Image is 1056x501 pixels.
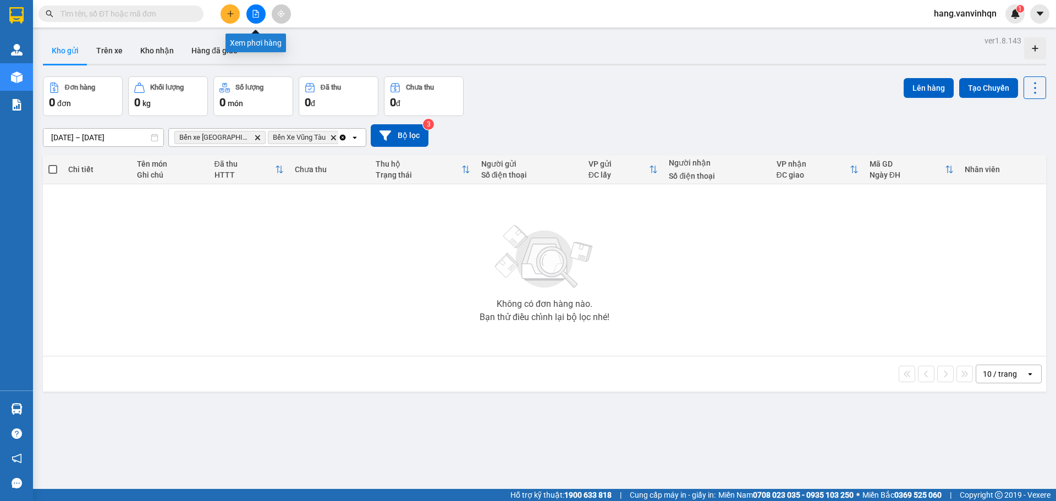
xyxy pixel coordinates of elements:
span: Hỗ trợ kỹ thuật: [510,489,612,501]
th: Toggle SortBy [583,155,664,184]
span: message [12,478,22,488]
span: Bến Xe Vũng Tàu , close by backspace [268,131,342,144]
span: ⚪️ [856,493,860,497]
img: logo-vxr [9,7,24,24]
span: | [620,489,621,501]
div: Số điện thoại [669,172,765,180]
span: kg [142,99,151,108]
button: Số lượng0món [213,76,293,116]
sup: 1 [1016,5,1024,13]
div: Số điện thoại [481,170,577,179]
div: Thu hộ [376,159,461,168]
div: Mã GD [870,159,945,168]
strong: 0369 525 060 [894,491,942,499]
span: notification [12,453,22,464]
div: Khối lượng [150,84,184,91]
div: Người gửi [481,159,577,168]
button: Trên xe [87,37,131,64]
svg: open [350,133,359,142]
span: aim [277,10,285,18]
span: caret-down [1035,9,1045,19]
button: file-add [246,4,266,24]
span: đ [311,99,315,108]
span: Bến xe Quảng Ngãi, close by backspace [174,131,266,144]
div: Chi tiết [68,165,125,174]
th: Toggle SortBy [370,155,476,184]
div: Số lượng [235,84,263,91]
div: Người nhận [669,158,765,167]
div: Đã thu [215,159,276,168]
div: HTTT [215,170,276,179]
span: Bến Xe Vũng Tàu [273,133,326,142]
button: plus [221,4,240,24]
img: warehouse-icon [11,403,23,415]
img: solution-icon [11,99,23,111]
div: Ngày ĐH [870,170,945,179]
span: 0 [219,96,226,109]
button: caret-down [1030,4,1049,24]
span: 0 [134,96,140,109]
div: ĐC lấy [588,170,650,179]
th: Toggle SortBy [209,155,290,184]
img: svg+xml;base64,PHN2ZyBjbGFzcz0ibGlzdC1wbHVnX19zdmciIHhtbG5zPSJodHRwOi8vd3d3LnczLm9yZy8yMDAwL3N2Zy... [490,218,599,295]
button: Đơn hàng0đơn [43,76,123,116]
div: Đơn hàng [65,84,95,91]
span: plus [227,10,234,18]
span: Miền Bắc [862,489,942,501]
input: Select a date range. [43,129,163,146]
div: Tên món [137,159,204,168]
svg: Clear all [338,133,347,142]
span: 0 [49,96,55,109]
span: Cung cấp máy in - giấy in: [630,489,716,501]
button: Kho nhận [131,37,183,64]
span: | [950,489,952,501]
th: Toggle SortBy [864,155,959,184]
button: Lên hàng [904,78,954,98]
span: copyright [995,491,1003,499]
span: file-add [252,10,260,18]
svg: open [1026,370,1035,378]
span: hang.vanvinhqn [925,7,1005,20]
svg: Delete [330,134,337,141]
button: aim [272,4,291,24]
button: Bộ lọc [371,124,428,147]
div: 10 / trang [983,368,1017,379]
button: Khối lượng0kg [128,76,208,116]
button: Kho gửi [43,37,87,64]
span: 0 [305,96,311,109]
div: Bạn thử điều chỉnh lại bộ lọc nhé! [480,313,609,322]
div: VP nhận [777,159,850,168]
img: warehouse-icon [11,71,23,83]
th: Toggle SortBy [771,155,864,184]
span: Miền Nam [718,489,854,501]
strong: 0708 023 035 - 0935 103 250 [753,491,854,499]
button: Chưa thu0đ [384,76,464,116]
div: Chưa thu [295,165,365,174]
span: search [46,10,53,18]
div: Trạng thái [376,170,461,179]
sup: 3 [423,119,434,130]
span: 1 [1018,5,1022,13]
strong: 1900 633 818 [564,491,612,499]
svg: Delete [254,134,261,141]
img: icon-new-feature [1010,9,1020,19]
span: đ [396,99,400,108]
span: món [228,99,243,108]
div: Tạo kho hàng mới [1024,37,1046,59]
div: ver 1.8.143 [985,35,1021,47]
div: Chưa thu [406,84,434,91]
div: Ghi chú [137,170,204,179]
span: 0 [390,96,396,109]
button: Hàng đã giao [183,37,246,64]
div: Nhân viên [965,165,1041,174]
button: Tạo Chuyến [959,78,1018,98]
input: Tìm tên, số ĐT hoặc mã đơn [61,8,190,20]
img: warehouse-icon [11,44,23,56]
span: đơn [57,99,71,108]
span: question-circle [12,428,22,439]
div: Đã thu [321,84,341,91]
div: VP gửi [588,159,650,168]
div: ĐC giao [777,170,850,179]
span: Bến xe Quảng Ngãi [179,133,250,142]
button: Đã thu0đ [299,76,378,116]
